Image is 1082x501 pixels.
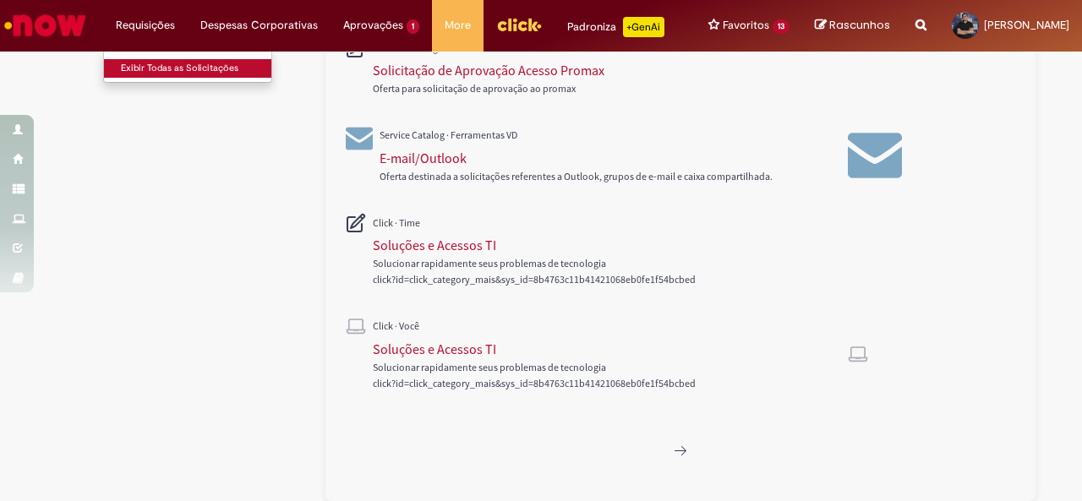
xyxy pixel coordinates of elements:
[343,17,403,34] span: Aprovações
[567,17,664,37] div: Padroniza
[116,17,175,34] span: Requisições
[829,17,890,33] span: Rascunhos
[200,17,318,34] span: Despesas Corporativas
[623,17,664,37] p: +GenAi
[496,12,542,37] img: click_logo_yellow_360x200.png
[103,51,272,83] ul: Requisições
[815,18,890,34] a: Rascunhos
[104,59,290,78] a: Exibir Todas as Solicitações
[445,17,471,34] span: More
[407,19,419,34] span: 1
[2,8,89,42] img: ServiceNow
[984,18,1069,32] span: [PERSON_NAME]
[723,17,769,34] span: Favoritos
[773,19,790,34] span: 13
